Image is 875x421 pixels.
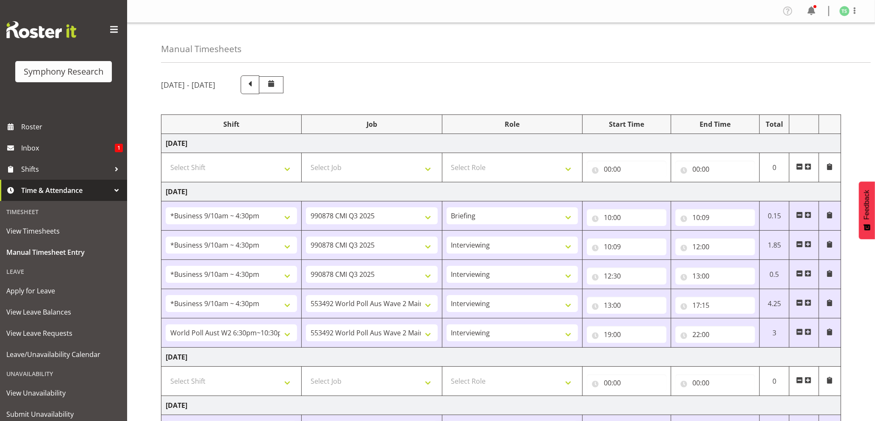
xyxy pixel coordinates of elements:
td: 0.5 [760,260,789,289]
span: Leave/Unavailability Calendar [6,348,121,361]
a: Apply for Leave [2,280,125,301]
span: Apply for Leave [6,284,121,297]
span: Manual Timesheet Entry [6,246,121,259]
div: Leave [2,263,125,280]
div: Shift [166,119,297,129]
div: Unavailability [2,365,125,382]
td: [DATE] [161,134,841,153]
h5: [DATE] - [DATE] [161,80,215,89]
input: Click to select... [587,297,667,314]
span: Submit Unavailability [6,408,121,421]
div: Start Time [587,119,667,129]
div: Role [447,119,578,129]
h4: Manual Timesheets [161,44,242,54]
input: Click to select... [675,374,755,391]
input: Click to select... [675,161,755,178]
div: Job [306,119,437,129]
td: 0 [760,153,789,182]
img: Rosterit website logo [6,21,76,38]
input: Click to select... [587,374,667,391]
input: Click to select... [587,161,667,178]
td: [DATE] [161,348,841,367]
input: Click to select... [675,209,755,226]
span: View Unavailability [6,387,121,399]
div: Symphony Research [24,65,103,78]
a: View Leave Requests [2,323,125,344]
a: View Leave Balances [2,301,125,323]
div: Total [764,119,785,129]
a: Manual Timesheet Entry [2,242,125,263]
input: Click to select... [587,209,667,226]
td: 0.15 [760,201,789,231]
span: Feedback [863,190,871,220]
a: View Timesheets [2,220,125,242]
span: Inbox [21,142,115,154]
a: Leave/Unavailability Calendar [2,344,125,365]
span: View Leave Balances [6,306,121,318]
td: [DATE] [161,396,841,415]
input: Click to select... [587,326,667,343]
td: 0 [760,367,789,396]
td: [DATE] [161,182,841,201]
span: View Timesheets [6,225,121,237]
span: 1 [115,144,123,152]
div: Timesheet [2,203,125,220]
input: Click to select... [587,238,667,255]
a: View Unavailability [2,382,125,404]
span: Roster [21,120,123,133]
input: Click to select... [675,297,755,314]
td: 3 [760,318,789,348]
button: Feedback - Show survey [859,181,875,239]
td: 4.25 [760,289,789,318]
img: tanya-stebbing1954.jpg [839,6,850,16]
div: End Time [675,119,755,129]
input: Click to select... [587,268,667,284]
span: Shifts [21,163,110,176]
input: Click to select... [675,268,755,284]
input: Click to select... [675,326,755,343]
span: View Leave Requests [6,327,121,340]
span: Time & Attendance [21,184,110,197]
input: Click to select... [675,238,755,255]
td: 1.85 [760,231,789,260]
